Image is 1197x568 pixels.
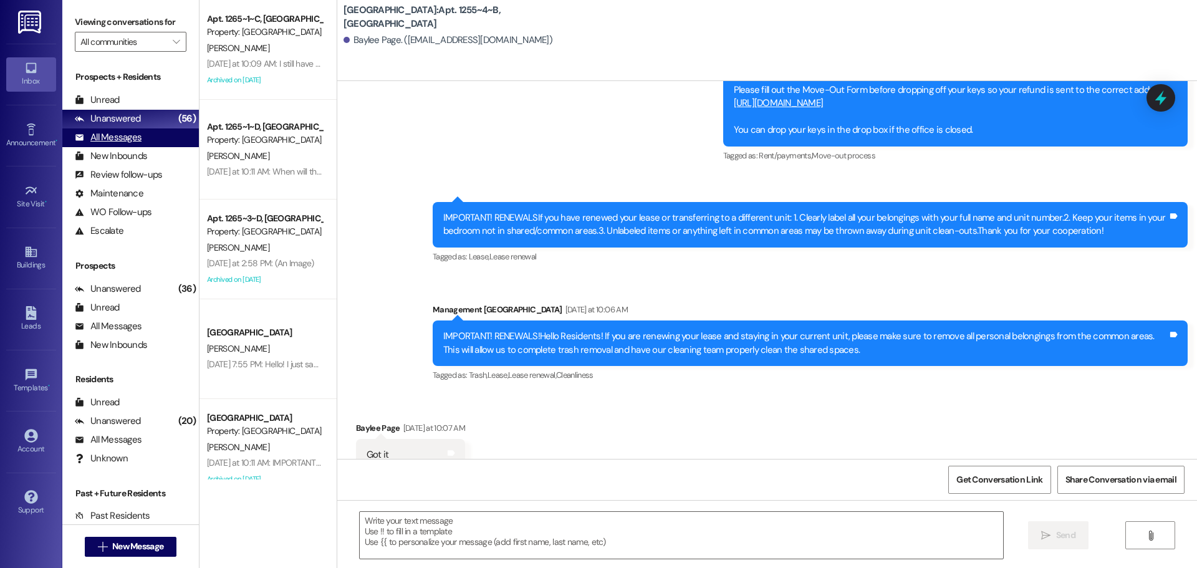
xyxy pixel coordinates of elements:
[75,396,120,409] div: Unread
[75,452,128,465] div: Unknown
[207,12,322,26] div: Apt. 1265~1~C, [GEOGRAPHIC_DATA]
[206,272,324,287] div: Archived on [DATE]
[75,168,162,181] div: Review follow-ups
[1065,473,1176,486] span: Share Conversation via email
[18,11,44,34] img: ResiDesk Logo
[207,26,322,39] div: Property: [GEOGRAPHIC_DATA]
[488,370,508,380] span: Lease ,
[98,542,107,552] i: 
[45,198,47,206] span: •
[175,279,199,299] div: (36)
[207,150,269,161] span: [PERSON_NAME]
[173,37,180,47] i: 
[6,180,56,214] a: Site Visit •
[6,302,56,336] a: Leads
[207,212,322,225] div: Apt. 1265~3~D, [GEOGRAPHIC_DATA]
[1057,466,1185,494] button: Share Conversation via email
[62,70,199,84] div: Prospects + Residents
[175,109,199,128] div: (56)
[75,112,141,125] div: Unanswered
[206,72,324,88] div: Archived on [DATE]
[6,425,56,459] a: Account
[207,326,322,339] div: [GEOGRAPHIC_DATA]
[734,57,1168,137] div: Stadium Crossing Residents: Please fill out the Move-Out Form before dropping off your keys so yo...
[75,224,123,238] div: Escalate
[75,433,142,446] div: All Messages
[175,412,199,431] div: (20)
[6,57,56,91] a: Inbox
[956,473,1042,486] span: Get Conversation Link
[207,42,269,54] span: [PERSON_NAME]
[948,466,1050,494] button: Get Conversation Link
[433,248,1188,266] div: Tagged as:
[75,206,151,219] div: WO Follow-ups
[75,509,150,522] div: Past Residents
[207,120,322,133] div: Apt. 1265~1~D, [GEOGRAPHIC_DATA]
[112,540,163,553] span: New Message
[75,12,186,32] label: Viewing conversations for
[562,303,628,316] div: [DATE] at 10:06 AM
[1146,531,1155,541] i: 
[75,339,147,352] div: New Inbounds
[469,251,489,262] span: Lease ,
[207,343,269,354] span: [PERSON_NAME]
[206,471,324,487] div: Archived on [DATE]
[85,537,177,557] button: New Message
[75,301,120,314] div: Unread
[1041,531,1050,541] i: 
[1028,521,1089,549] button: Send
[207,258,314,269] div: [DATE] at 2:58 PM: (An Image)
[344,4,593,31] b: [GEOGRAPHIC_DATA]: Apt. 1255~4~B, [GEOGRAPHIC_DATA]
[367,448,389,461] div: Got it
[62,259,199,272] div: Prospects
[75,415,141,428] div: Unanswered
[812,150,875,161] span: Move-out process
[356,421,465,439] div: Baylee Page
[400,421,465,435] div: [DATE] at 10:07 AM
[6,486,56,520] a: Support
[556,370,594,380] span: Cleanliness
[443,211,1168,238] div: IMPORTANT! RENEWALSIf you have renewed your lease or transferring to a different unit: 1. Clearly...
[469,370,488,380] span: Trash ,
[80,32,166,52] input: All communities
[207,412,322,425] div: [GEOGRAPHIC_DATA]
[75,282,141,296] div: Unanswered
[207,58,632,69] div: [DATE] at 10:09 AM: I still have my kitchen utensils in their cabinets and I am in another state ...
[48,382,50,390] span: •
[55,137,57,145] span: •
[734,97,824,109] a: [URL][DOMAIN_NAME]
[75,131,142,144] div: All Messages
[207,242,269,253] span: [PERSON_NAME]
[6,241,56,275] a: Buildings
[1056,529,1075,542] span: Send
[6,364,56,398] a: Templates •
[207,133,322,147] div: Property: [GEOGRAPHIC_DATA]
[62,373,199,386] div: Residents
[759,150,812,161] span: Rent/payments ,
[207,441,269,453] span: [PERSON_NAME]
[207,166,368,177] div: [DATE] at 10:11 AM: When will this happen by?
[433,366,1188,384] div: Tagged as:
[62,487,199,500] div: Past + Future Residents
[75,94,120,107] div: Unread
[508,370,556,380] span: Lease renewal ,
[344,34,552,47] div: Baylee Page. ([EMAIL_ADDRESS][DOMAIN_NAME])
[75,150,147,163] div: New Inbounds
[443,330,1168,357] div: IMPORTANT! RENEWALS!Hello Residents! If you are renewing your lease and staying in your current u...
[75,187,143,200] div: Maintenance
[723,147,1188,165] div: Tagged as:
[207,225,322,238] div: Property: [GEOGRAPHIC_DATA]
[207,425,322,438] div: Property: [GEOGRAPHIC_DATA]
[489,251,537,262] span: Lease renewal
[75,320,142,333] div: All Messages
[433,303,1188,320] div: Management [GEOGRAPHIC_DATA]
